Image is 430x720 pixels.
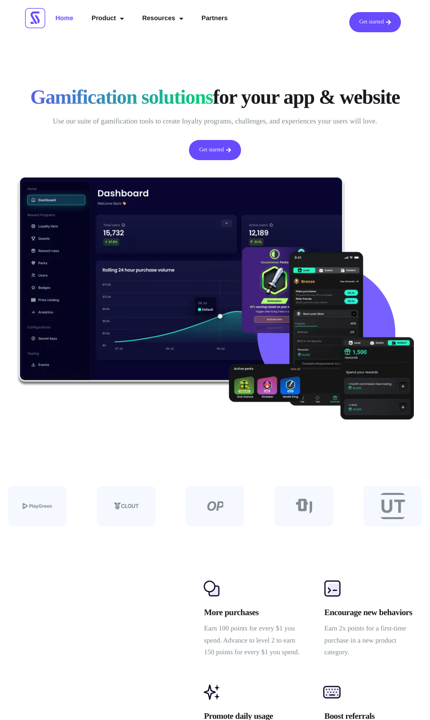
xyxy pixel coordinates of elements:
h4: More purchases [204,606,302,618]
img: Clients - Playgreen company logo [23,498,52,514]
img: Clients - Shopcash company logo [207,498,223,514]
a: Resources [136,12,189,25]
a: Home [49,12,79,25]
img: promote daily usage - icon [202,682,221,702]
p: Earn 100 points for every $1 you spend. Advance to level 2 to earn 150 points for every $1 you sp... [204,622,302,658]
img: Encourage new behaviors - icon [322,579,342,598]
span: Get started [359,19,384,25]
a: Product [86,12,130,25]
img: More purchases - icon [202,579,221,598]
span: Gamification solutions [30,85,213,109]
p: Use our suite of gamification tools to create loyalty programs, challenges, and experiences your ... [17,115,413,128]
img: Scrimmage's control dashboard with frontend loyalty widgets [16,176,414,419]
img: boost referrals - icon [322,682,342,702]
span: Get started [199,147,224,153]
a: More purchases - icon More purchases Earn 100 points for every $1 you spend. Advance to level 2 t... [202,579,302,658]
img: Clients - Kutt company logo [380,493,406,520]
img: Clients - Voopty company logo [296,498,312,514]
a: Encourage new behaviors - icon Encourage new behaviors Earn 2x points for a first-time purchase i... [322,579,422,658]
p: Earn 2x points for a first-time purchase in a new product category. [324,622,422,658]
nav: Menu [49,12,234,25]
a: Get started [189,140,241,160]
h1: for your app & website [17,85,413,109]
a: Get started [349,12,401,32]
a: Partners [195,12,234,25]
h4: Encourage new behaviors [324,606,422,618]
img: Scrimmage Square Icon Logo [25,8,45,28]
img: Clients - clout company logo [114,498,139,514]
